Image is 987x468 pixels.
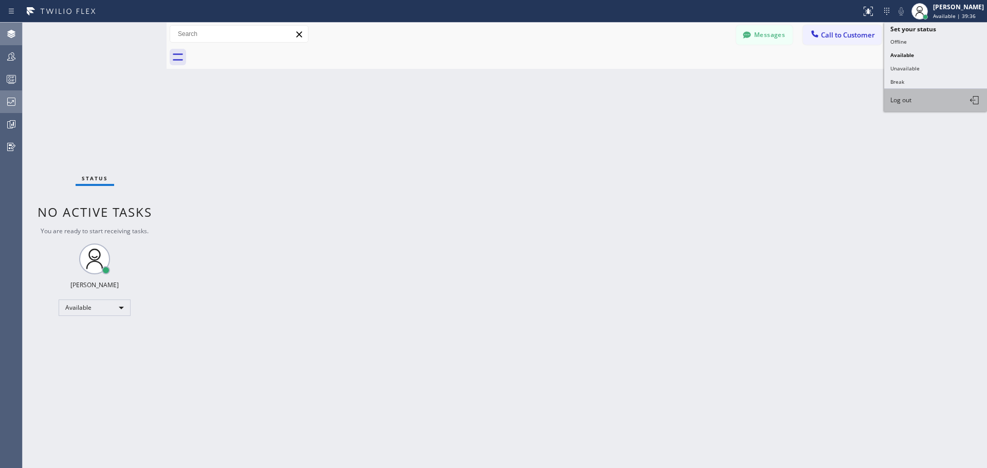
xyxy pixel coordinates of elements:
div: [PERSON_NAME] [933,3,984,11]
div: [PERSON_NAME] [70,280,119,289]
span: No active tasks [38,203,152,220]
input: Search [170,26,308,42]
span: You are ready to start receiving tasks. [41,227,149,235]
span: Status [82,175,108,182]
div: Available [59,299,131,316]
span: Available | 39:36 [933,12,976,20]
button: Messages [736,25,793,45]
button: Mute [894,4,908,18]
button: Call to Customer [803,25,882,45]
span: Call to Customer [821,30,875,40]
